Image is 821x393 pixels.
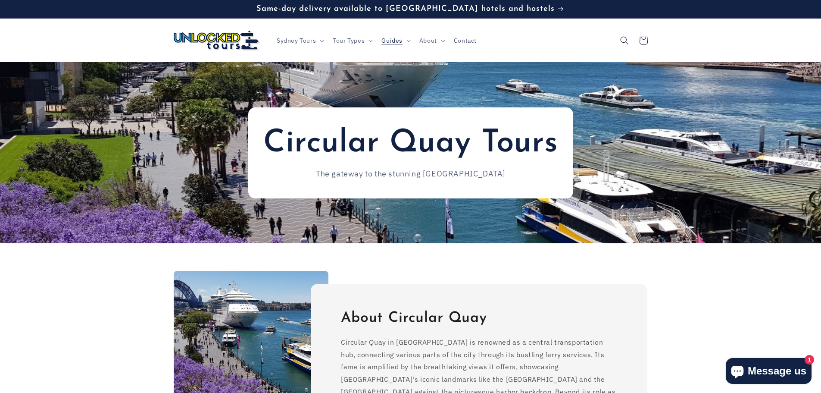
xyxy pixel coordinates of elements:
a: Unlocked Tours [170,27,263,53]
summary: About [414,31,449,50]
inbox-online-store-chat: Shopify online store chat [723,358,814,386]
summary: Guides [376,31,414,50]
summary: Search [615,31,634,50]
span: Sydney Tours [277,37,316,44]
span: Guides [381,37,403,44]
h2: Circular Quay Tours [263,125,558,163]
summary: Sydney Tours [272,31,328,50]
span: Tour Types [333,37,365,44]
span: Contact [454,37,477,44]
span: About [419,37,437,44]
img: Unlocked Tours [174,31,260,50]
p: The gateway to the stunning [GEOGRAPHIC_DATA] [263,167,558,181]
a: Contact [449,31,482,50]
span: Same-day delivery available to [GEOGRAPHIC_DATA] hotels and hostels [256,5,555,13]
h2: About Circular Quay [341,310,487,327]
summary: Tour Types [328,31,376,50]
